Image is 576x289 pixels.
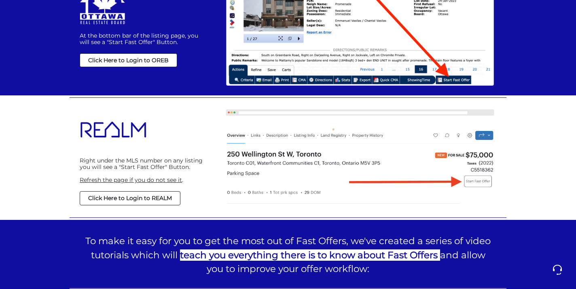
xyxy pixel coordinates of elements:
img: dark [26,58,42,74]
button: Home [6,215,56,233]
button: Help [106,215,155,233]
p: Home [24,226,38,233]
img: REALM Login [80,110,146,149]
a: See all [131,45,149,52]
button: Start a Conversation [13,81,149,97]
strong: Click Here to Login to REALM [88,194,172,202]
p: Help [125,226,136,233]
h2: Hello [PERSON_NAME] 👋 [6,6,136,32]
img: dark [13,58,29,74]
span: teach you everything there is to know about Fast Offers [180,249,438,261]
button: Messages [56,215,106,233]
input: Search for an Article... [18,131,132,139]
a: Click Here to Login to OREB [80,53,177,67]
img: REALM Fast Offers Button [224,108,496,207]
p: Messages [70,226,93,233]
p: At the bottom bar of the listing page, you will see a "Start Fast Offer" Button. [80,32,203,45]
iframe: Customerly Messenger Launcher [545,257,570,282]
strong: Click Here to Login to OREB [88,57,169,64]
span: Refresh the page if you do not see it [80,176,182,184]
a: Click Here to Login to REALM [80,191,180,205]
span: Find an Answer [13,113,55,120]
span: Right under the MLS number on any listing you will see a "Start Fast Offer" Button. [80,157,203,171]
a: Open Help Center [101,113,149,120]
span: Start a Conversation [58,86,113,92]
span: To make it easy for you to get the most out of Fast Offers, we've created a series of video tutor... [85,235,491,274]
span: . [182,176,183,184]
span: Your Conversations [13,45,66,52]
